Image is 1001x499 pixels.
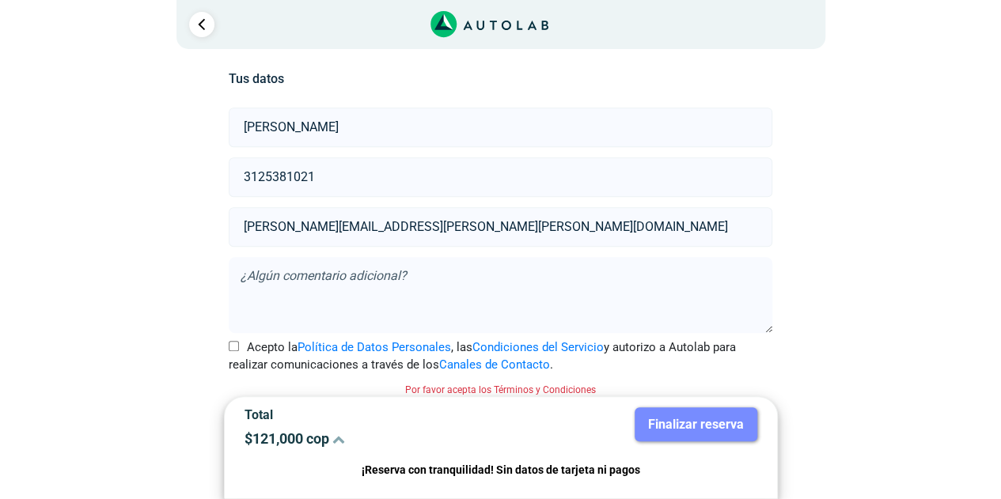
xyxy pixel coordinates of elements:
a: Política de Datos Personales [298,340,451,354]
p: Total [245,407,489,422]
label: Acepto la , las y autorizo a Autolab para realizar comunicaciones a través de los . [229,338,772,374]
button: Finalizar reserva [635,407,757,441]
h5: Tus datos [229,71,772,86]
small: Por favor acepta los Términos y Condiciones [405,384,596,395]
input: Correo electrónico [229,207,772,247]
input: Acepto laPolítica de Datos Personales, lasCondiciones del Servicioy autorizo a Autolab para reali... [229,341,239,351]
a: Canales de Contacto [439,357,550,372]
input: Nombre y apellido [229,108,772,147]
input: Celular [229,157,772,197]
a: Condiciones del Servicio [472,340,604,354]
a: Link al sitio de autolab [430,16,548,31]
p: $ 121,000 cop [245,430,489,447]
p: ¡Reserva con tranquilidad! Sin datos de tarjeta ni pagos [245,461,757,479]
a: Ir al paso anterior [189,12,214,37]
